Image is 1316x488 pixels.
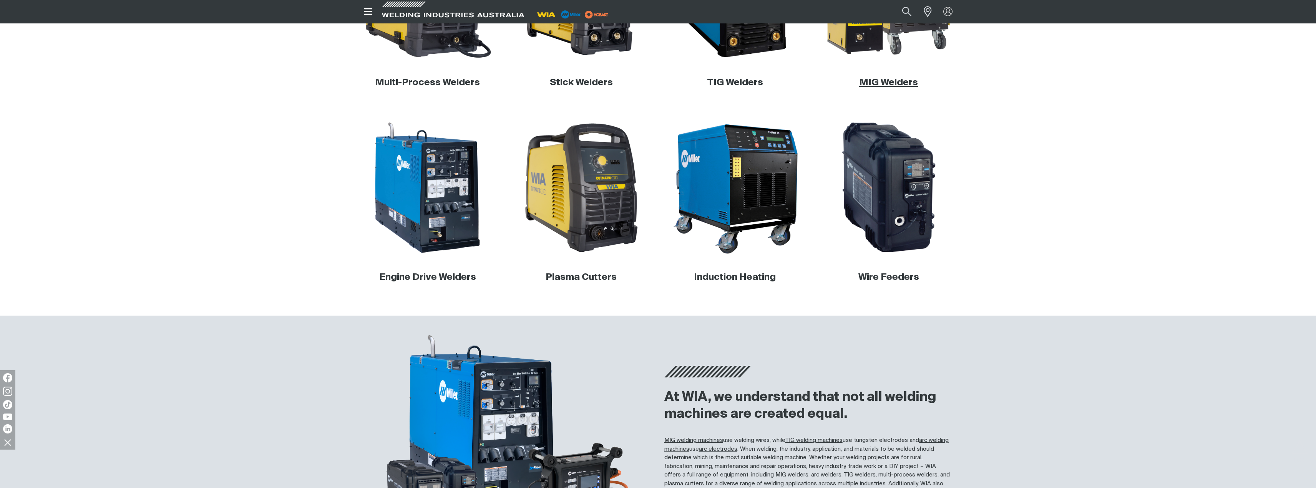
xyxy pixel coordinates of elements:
[859,78,918,87] a: MIG Welders
[546,273,617,282] a: Plasma Cutters
[1291,440,1308,457] button: Scroll to top
[361,121,495,255] img: Engine Driven Welding Machine
[858,273,919,282] a: Wire Feeders
[1,436,14,449] img: hide socials
[550,78,613,87] a: Stick Welders
[3,387,12,396] img: Instagram
[668,121,802,255] img: Induction Heating Machine
[379,273,476,282] a: Engine Drive Welders
[884,3,919,20] input: Product name or item number...
[375,78,480,87] a: Multi-Process Welders
[664,437,949,452] a: arc welding machines
[707,78,763,87] a: TIG Welders
[3,424,12,433] img: LinkedIn
[582,9,611,20] img: miller
[699,446,737,452] a: arc electrodes
[582,12,611,17] a: miller
[514,121,648,255] img: Plasma Cutter
[694,273,776,282] a: Induction Heating
[664,389,952,423] h2: At WIA, we understand that not all welding machines are created equal.
[894,3,920,20] button: Search products
[3,373,12,382] img: Facebook
[3,400,12,409] img: TikTok
[664,437,723,443] a: MIG welding machines
[822,121,956,255] img: Wire feeder
[3,414,12,420] img: YouTube
[785,437,843,443] a: TIG welding machines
